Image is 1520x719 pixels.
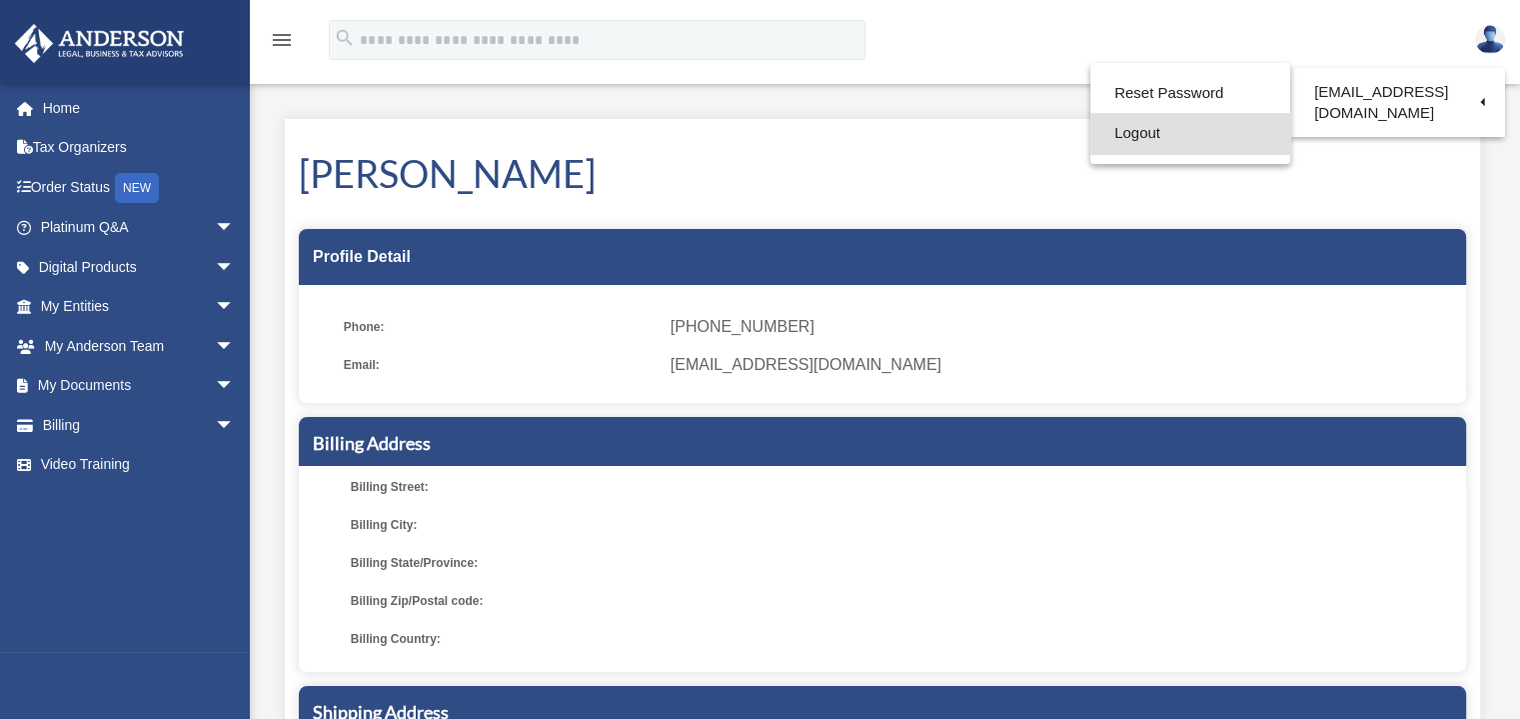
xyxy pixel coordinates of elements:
[1475,25,1505,54] img: User Pic
[270,35,294,52] a: menu
[351,473,664,501] span: Billing Street:
[1090,73,1290,114] a: Reset Password
[14,247,265,287] a: Digital Productsarrow_drop_down
[14,405,265,445] a: Billingarrow_drop_down
[215,208,255,249] span: arrow_drop_down
[14,167,265,208] a: Order StatusNEW
[215,287,255,328] span: arrow_drop_down
[215,405,255,446] span: arrow_drop_down
[344,351,657,379] span: Email:
[14,208,265,248] a: Platinum Q&Aarrow_drop_down
[1090,113,1290,154] a: Logout
[351,587,664,615] span: Billing Zip/Postal code:
[9,24,190,63] img: Anderson Advisors Platinum Portal
[14,366,265,406] a: My Documentsarrow_drop_down
[334,27,356,49] i: search
[351,511,664,539] span: Billing City:
[671,351,1452,379] span: [EMAIL_ADDRESS][DOMAIN_NAME]
[671,313,1452,341] span: [PHONE_NUMBER]
[215,366,255,407] span: arrow_drop_down
[215,247,255,288] span: arrow_drop_down
[14,88,265,128] a: Home
[14,287,265,327] a: My Entitiesarrow_drop_down
[313,431,1452,456] h5: Billing Address
[270,28,294,52] i: menu
[215,326,255,367] span: arrow_drop_down
[344,313,657,341] span: Phone:
[351,625,664,653] span: Billing Country:
[299,147,1466,200] h1: [PERSON_NAME]
[115,173,159,203] div: NEW
[14,445,265,485] a: Video Training
[351,549,664,577] span: Billing State/Province:
[1290,73,1505,132] a: [EMAIL_ADDRESS][DOMAIN_NAME]
[299,229,1466,285] div: Profile Detail
[14,326,265,366] a: My Anderson Teamarrow_drop_down
[14,128,265,168] a: Tax Organizers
